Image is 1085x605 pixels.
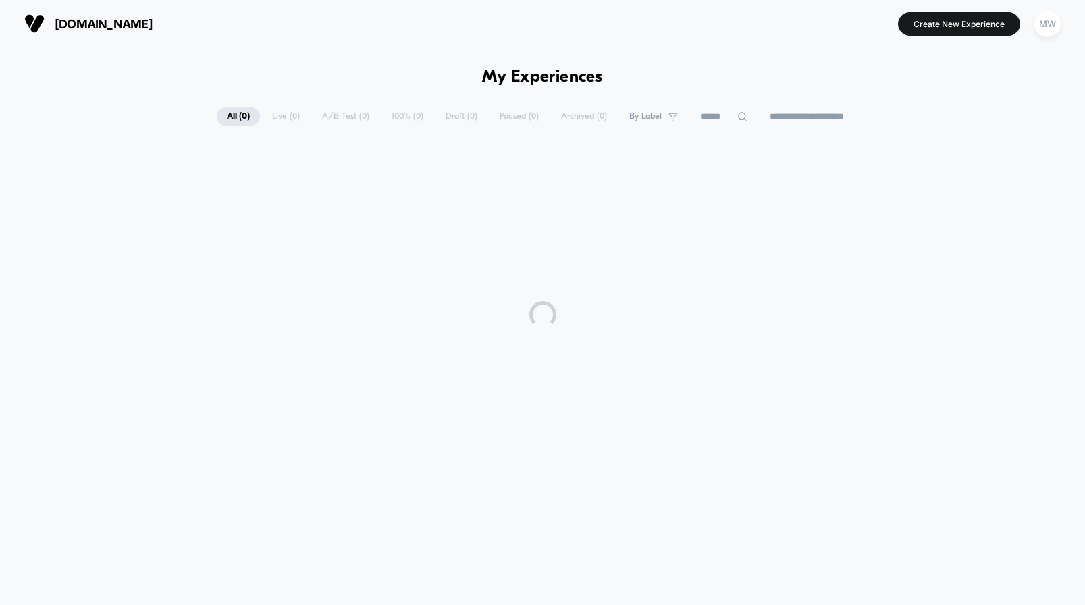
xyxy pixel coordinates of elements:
span: By Label [629,111,662,122]
span: [DOMAIN_NAME] [55,17,153,31]
div: MW [1034,11,1061,37]
button: Create New Experience [898,12,1020,36]
span: All ( 0 ) [217,107,260,126]
button: MW [1030,10,1065,38]
h1: My Experiences [482,68,603,87]
img: Visually logo [24,14,45,34]
button: [DOMAIN_NAME] [20,13,157,34]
